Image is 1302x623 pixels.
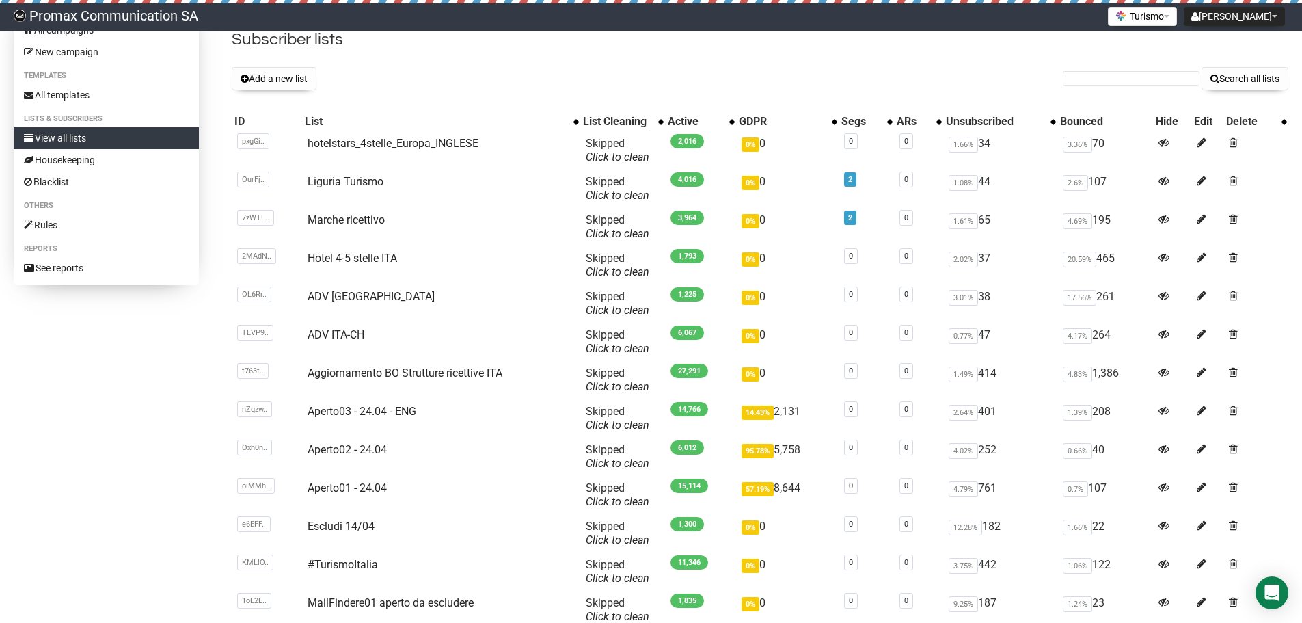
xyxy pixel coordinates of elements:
span: Skipped [586,290,649,317]
span: KMLlO.. [237,555,273,570]
td: 0 [736,170,839,208]
a: Liguria Turismo [308,175,383,188]
a: 0 [904,481,908,490]
span: 1.24% [1063,596,1092,612]
td: 0 [736,208,839,246]
span: 0% [742,367,759,382]
a: 2 [848,175,852,184]
a: Click to clean [586,189,649,202]
span: 3,964 [670,211,704,225]
td: 38 [943,284,1057,323]
a: MailFindere01 aperto da escludere [308,596,474,609]
span: 0% [742,176,759,190]
a: Blacklist [14,171,199,193]
td: 264 [1057,323,1154,361]
span: 9.25% [949,596,978,612]
span: 0% [742,214,759,228]
a: Click to clean [586,150,649,163]
li: Lists & subscribers [14,111,199,127]
span: 3.01% [949,290,978,306]
span: 17.56% [1063,290,1096,306]
a: 0 [849,481,853,490]
span: Skipped [586,137,649,163]
span: Skipped [586,481,649,508]
span: 1.66% [949,137,978,153]
td: 414 [943,361,1057,399]
td: 0 [736,361,839,399]
span: 1.66% [1063,520,1092,535]
span: 1.61% [949,213,978,229]
span: nZqzw.. [237,401,272,417]
div: Open Intercom Messenger [1256,576,1288,609]
a: 0 [849,443,853,452]
button: Search all lists [1202,67,1288,90]
td: 107 [1057,476,1154,514]
a: Rules [14,214,199,236]
a: 0 [904,558,908,567]
div: Hide [1156,115,1188,129]
span: 4.17% [1063,328,1092,344]
span: Skipped [586,175,649,202]
span: 0.66% [1063,443,1092,459]
a: 0 [849,328,853,337]
a: Click to clean [586,495,649,508]
span: 2MAdN.. [237,248,276,264]
span: 12.28% [949,520,982,535]
span: Oxh0n.. [237,440,272,455]
span: 27,291 [670,364,708,378]
span: 14,766 [670,402,708,416]
th: List: No sort applied, activate to apply an ascending sort [302,112,580,131]
td: 0 [736,246,839,284]
td: 70 [1057,131,1154,170]
div: List Cleaning [583,115,651,129]
div: GDPR [739,115,825,129]
a: 0 [849,596,853,605]
a: 0 [849,290,853,299]
td: 44 [943,170,1057,208]
td: 442 [943,553,1057,591]
span: 1.06% [1063,558,1092,574]
a: 0 [904,405,908,414]
th: ID: No sort applied, sorting is disabled [232,112,302,131]
span: 4.83% [1063,367,1092,382]
td: 107 [1057,170,1154,208]
span: Skipped [586,213,649,240]
a: Click to clean [586,457,649,470]
td: 0 [736,323,839,361]
a: 0 [904,137,908,146]
span: 20.59% [1063,252,1096,267]
th: ARs: No sort applied, activate to apply an ascending sort [894,112,943,131]
span: 2.02% [949,252,978,267]
a: 0 [849,367,853,375]
span: 95.78% [742,444,774,458]
a: Click to clean [586,572,649,585]
span: Skipped [586,367,649,393]
td: 47 [943,323,1057,361]
a: Aperto01 - 24.04 [308,481,387,494]
th: Active: No sort applied, activate to apply an ascending sort [665,112,736,131]
span: 4,016 [670,172,704,187]
a: Aperto03 - 24.04 - ENG [308,405,416,418]
a: 0 [904,252,908,261]
a: New campaign [14,41,199,63]
span: t763t.. [237,363,269,379]
span: oiMMh.. [237,478,275,494]
a: Click to clean [586,304,649,317]
th: Hide: No sort applied, sorting is disabled [1153,112,1191,131]
a: Click to clean [586,380,649,393]
span: 0% [742,137,759,152]
a: 0 [904,213,908,222]
span: 0% [742,329,759,343]
span: Skipped [586,596,649,623]
span: e6EFF.. [237,516,271,532]
td: 195 [1057,208,1154,246]
a: Click to clean [586,227,649,240]
div: Delete [1226,115,1275,129]
span: 4.02% [949,443,978,459]
span: 11,346 [670,555,708,570]
th: Unsubscribed: No sort applied, activate to apply an ascending sort [943,112,1057,131]
td: 8,644 [736,476,839,514]
a: Click to clean [586,265,649,278]
td: 0 [736,553,839,591]
a: Click to clean [586,610,649,623]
